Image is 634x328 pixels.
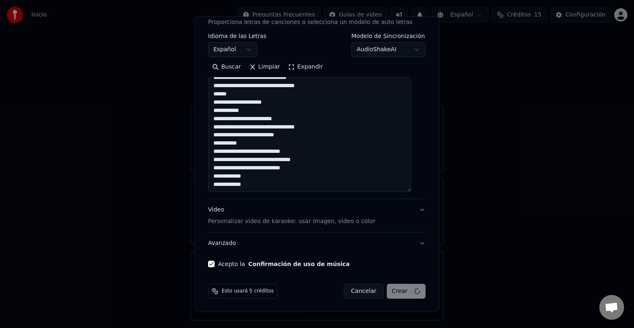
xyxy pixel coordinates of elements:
label: Idioma de las Letras [208,33,267,39]
p: Proporciona letras de canciones o selecciona un modelo de auto letras [208,18,412,26]
label: Acepto la [218,261,350,267]
button: VideoPersonalizar video de karaoke: usar imagen, video o color [208,199,426,232]
button: Avanzado [208,233,426,254]
button: Expandir [284,60,327,74]
button: Acepto la [248,261,350,267]
button: Limpiar [245,60,284,74]
div: Video [208,206,375,226]
button: Cancelar [344,284,384,299]
button: Buscar [208,60,245,74]
span: Esto usará 5 créditos [222,288,274,295]
p: Personalizar video de karaoke: usar imagen, video o color [208,217,375,226]
label: Modelo de Sincronización [352,33,426,39]
div: LetrasProporciona letras de canciones o selecciona un modelo de auto letras [208,33,426,199]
